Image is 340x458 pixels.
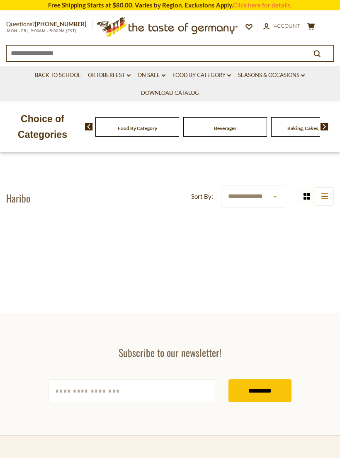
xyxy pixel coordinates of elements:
[6,29,77,33] span: MON - FRI, 9:00AM - 5:00PM (EST)
[6,19,92,29] p: Questions?
[118,125,157,131] a: Food By Category
[191,191,213,202] label: Sort By:
[88,71,131,80] a: Oktoberfest
[287,125,339,131] a: Baking, Cakes, Desserts
[85,123,93,130] img: previous arrow
[238,71,305,80] a: Seasons & Occasions
[49,346,291,359] h3: Subscribe to our newsletter!
[214,125,236,131] a: Beverages
[141,89,199,98] a: Download Catalog
[274,22,300,29] span: Account
[321,123,328,130] img: next arrow
[35,71,81,80] a: Back to School
[172,71,231,80] a: Food By Category
[6,192,30,204] h1: Haribo
[233,1,292,9] a: Click here for details.
[35,20,86,27] a: [PHONE_NUMBER]
[263,22,300,31] a: Account
[138,71,165,80] a: On Sale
